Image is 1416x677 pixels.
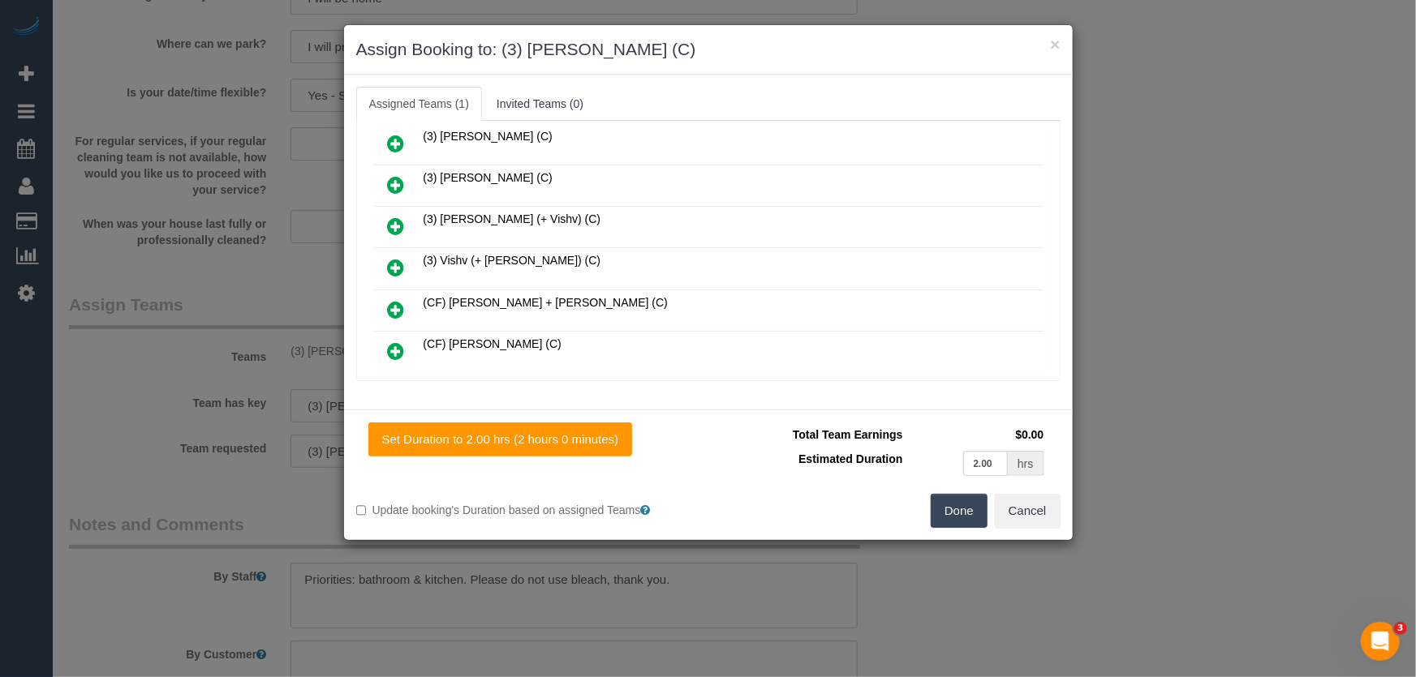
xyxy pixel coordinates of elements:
[995,494,1061,528] button: Cancel
[424,337,562,350] span: (CF) [PERSON_NAME] (C)
[424,212,601,225] span: (3) [PERSON_NAME] (+ Vishv) (C)
[424,130,553,143] span: (3) [PERSON_NAME] (C)
[1394,622,1407,635] span: 3
[368,422,633,456] button: Set Duration to 2.00 hrs (2 hours 0 minutes)
[931,494,988,528] button: Done
[356,505,367,516] input: Update booking's Duration based on assigned Teams
[424,254,601,267] span: (3) Vishv (+ [PERSON_NAME]) (C)
[1361,622,1400,661] iframe: Intercom live chat
[356,502,696,518] label: Update booking's Duration based on assigned Teams
[1008,451,1044,476] div: hrs
[798,452,902,465] span: Estimated Duration
[356,37,1061,62] h3: Assign Booking to: (3) [PERSON_NAME] (C)
[484,87,596,121] a: Invited Teams (0)
[907,422,1048,447] td: $0.00
[721,422,907,447] td: Total Team Earnings
[356,87,482,121] a: Assigned Teams (1)
[424,171,553,184] span: (3) [PERSON_NAME] (C)
[1050,36,1060,53] button: ×
[424,296,668,309] span: (CF) [PERSON_NAME] + [PERSON_NAME] (C)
